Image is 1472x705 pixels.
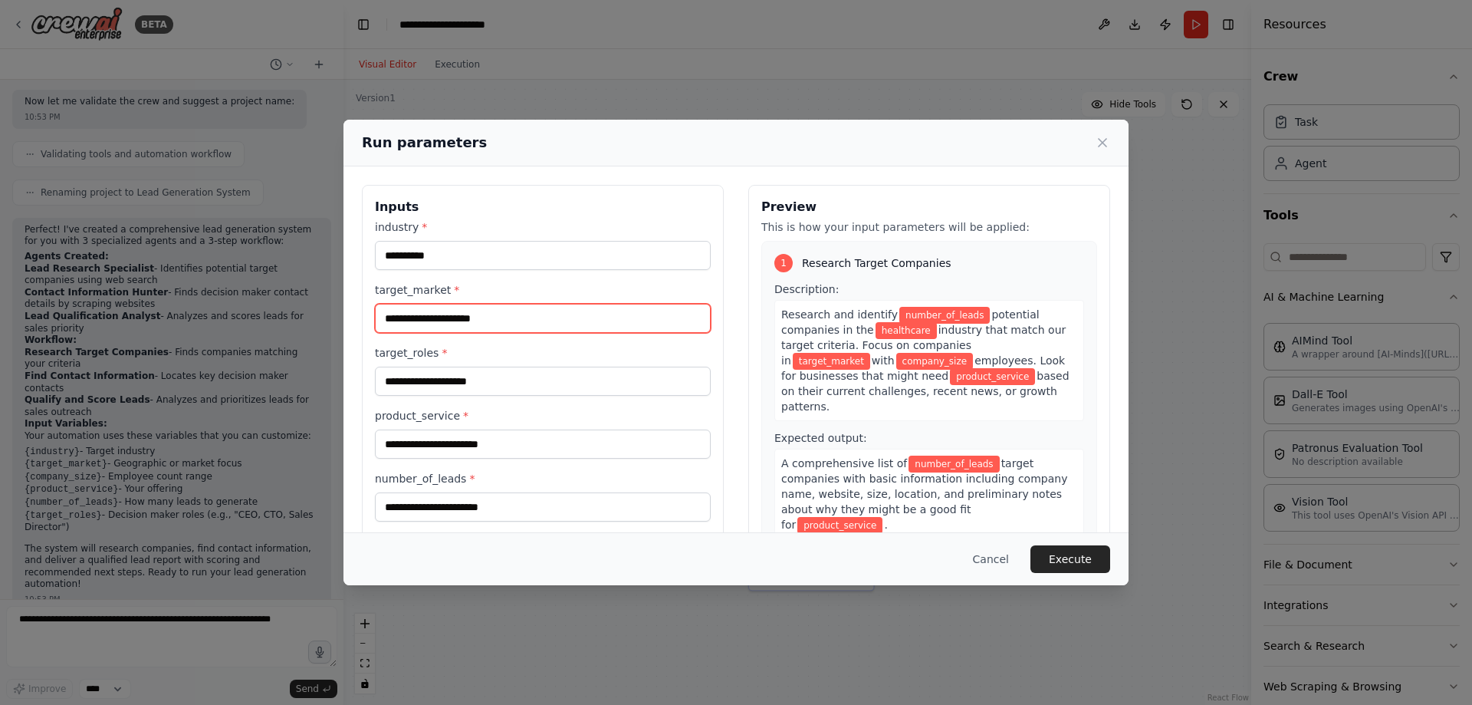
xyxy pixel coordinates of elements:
[375,219,711,235] label: industry
[774,283,839,295] span: Description:
[375,198,711,216] h3: Inputs
[781,370,1069,413] span: based on their current challenges, recent news, or growth patterns.
[909,456,999,473] span: Variable: number_of_leads
[375,345,711,361] label: target_roles
[761,219,1097,235] p: This is how your input parameters will be applied:
[781,457,1067,531] span: target companies with basic information including company name, website, size, location, and prel...
[375,408,711,423] label: product_service
[774,254,793,272] div: 1
[761,198,1097,216] h3: Preview
[950,368,1035,385] span: Variable: product_service
[362,132,487,153] h2: Run parameters
[896,353,974,370] span: Variable: company_size
[872,354,895,367] span: with
[899,307,990,324] span: Variable: number_of_leads
[802,255,951,271] span: Research Target Companies
[375,282,711,298] label: target_market
[884,519,887,531] span: .
[375,471,711,486] label: number_of_leads
[774,432,867,444] span: Expected output:
[781,308,898,321] span: Research and identify
[781,457,907,469] span: A comprehensive list of
[793,353,870,370] span: Variable: target_market
[961,545,1021,573] button: Cancel
[781,324,1066,367] span: industry that match our target criteria. Focus on companies in
[1030,545,1110,573] button: Execute
[876,322,937,339] span: Variable: industry
[797,517,882,534] span: Variable: product_service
